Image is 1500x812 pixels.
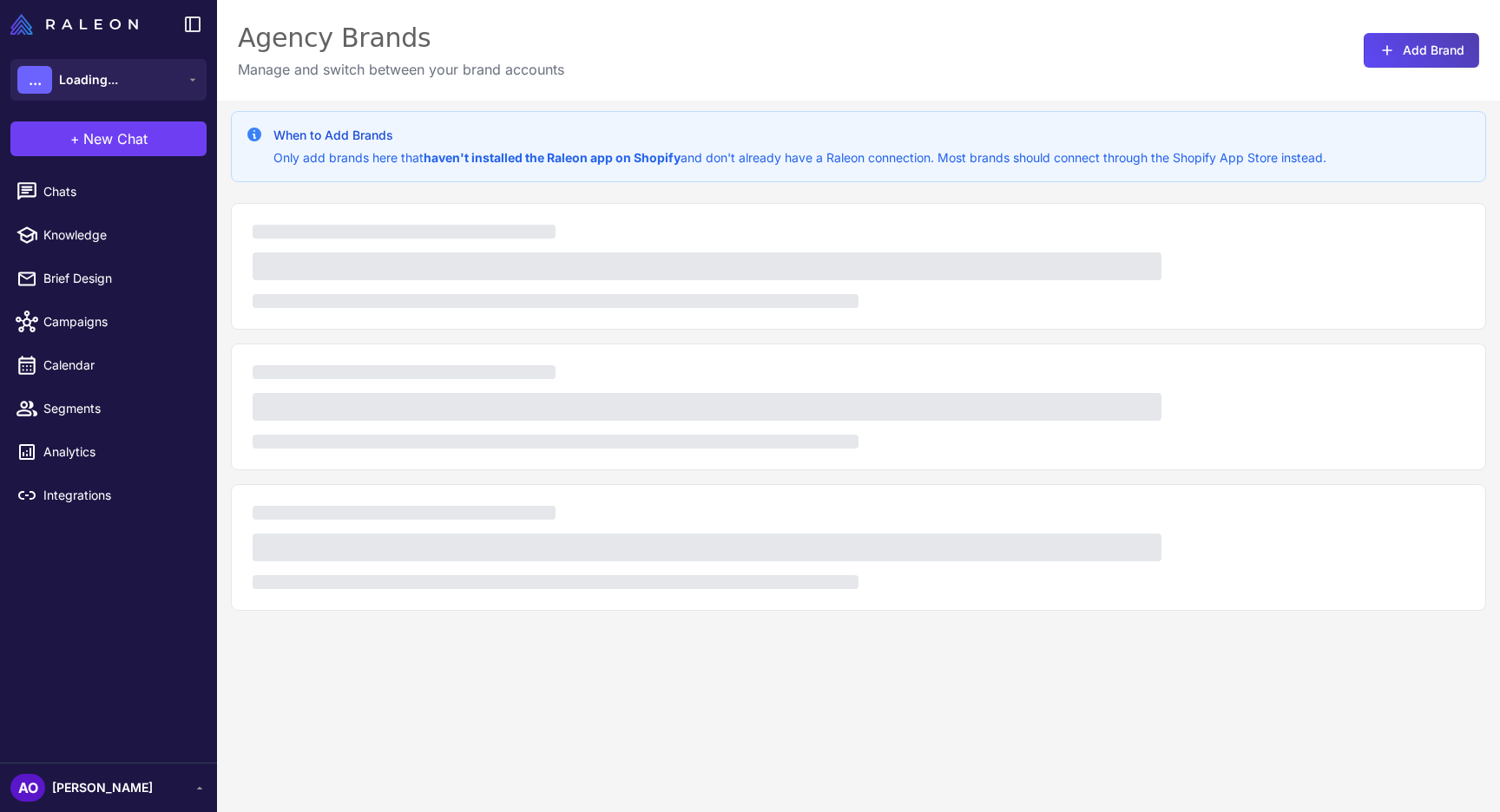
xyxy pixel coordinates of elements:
[10,14,145,35] a: Raleon Logo
[10,774,45,802] div: AO
[10,14,138,35] img: Raleon Logo
[273,126,1326,145] h3: When to Add Brands
[1364,33,1479,68] button: Add Brand
[7,304,210,340] a: Campaigns
[70,128,80,149] span: +
[7,477,210,514] a: Integrations
[83,128,148,149] span: New Chat
[43,269,196,288] span: Brief Design
[43,226,196,245] span: Knowledge
[17,66,52,94] div: ...
[7,174,210,210] a: Chats
[7,434,210,470] a: Analytics
[52,778,153,797] span: [PERSON_NAME]
[7,390,210,427] a: Segments
[43,182,196,201] span: Chats
[7,217,210,253] a: Knowledge
[10,59,207,101] button: ...Loading...
[424,150,681,165] strong: haven't installed the Raleon app on Shopify
[7,260,210,297] a: Brief Design
[10,121,207,156] button: +New Chat
[43,486,196,505] span: Integrations
[43,356,196,375] span: Calendar
[238,21,564,56] div: Agency Brands
[238,59,564,80] p: Manage and switch between your brand accounts
[7,347,210,383] a: Calendar
[273,148,1326,167] p: Only add brands here that and don't already have a Raleon connection. Most brands should connect ...
[43,399,196,418] span: Segments
[59,70,118,89] span: Loading...
[43,312,196,331] span: Campaigns
[43,442,196,462] span: Analytics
